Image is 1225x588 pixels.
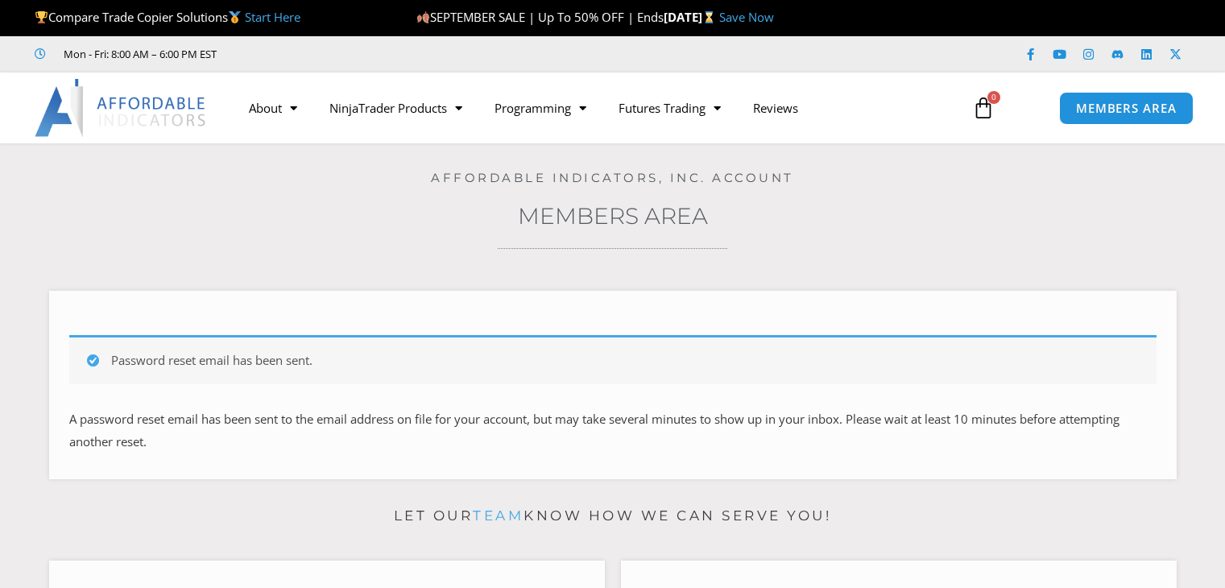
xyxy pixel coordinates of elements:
[948,85,1019,131] a: 0
[35,11,48,23] img: 🏆
[987,91,1000,104] span: 0
[478,89,602,126] a: Programming
[233,89,956,126] nav: Menu
[233,89,313,126] a: About
[431,170,794,185] a: Affordable Indicators, Inc. Account
[49,503,1177,529] p: Let our know how we can serve you!
[1059,92,1194,125] a: MEMBERS AREA
[664,9,719,25] strong: [DATE]
[737,89,814,126] a: Reviews
[703,11,715,23] img: ⌛
[719,9,774,25] a: Save Now
[35,9,300,25] span: Compare Trade Copier Solutions
[1076,102,1177,114] span: MEMBERS AREA
[69,408,1157,453] p: A password reset email has been sent to the email address on file for your account, but may take ...
[245,9,300,25] a: Start Here
[518,202,708,230] a: Members Area
[473,507,524,524] a: team
[60,44,217,64] span: Mon - Fri: 8:00 AM – 6:00 PM EST
[229,11,241,23] img: 🥇
[417,11,429,23] img: 🍂
[69,335,1157,384] div: Password reset email has been sent.
[313,89,478,126] a: NinjaTrader Products
[602,89,737,126] a: Futures Trading
[35,79,208,137] img: LogoAI | Affordable Indicators – NinjaTrader
[239,46,481,62] iframe: Customer reviews powered by Trustpilot
[416,9,664,25] span: SEPTEMBER SALE | Up To 50% OFF | Ends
